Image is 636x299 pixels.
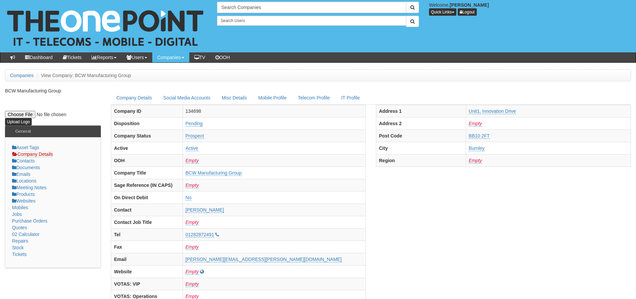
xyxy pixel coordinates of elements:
th: Email [111,253,183,265]
th: Contact Job Title [111,216,183,228]
th: Company Title [111,167,183,179]
a: 01282872491 [186,232,214,238]
th: Tel [111,228,183,241]
a: Tickets [58,52,87,62]
th: Fax [111,241,183,253]
a: OOH [210,52,235,62]
a: Repairs [12,238,28,244]
a: 02 Calculator [12,232,40,237]
a: Empty [469,158,482,164]
th: Company Status [111,129,183,142]
a: Pending [186,121,203,126]
a: Locations [12,178,36,184]
th: Contact [111,204,183,216]
th: Address 2 [376,117,466,129]
a: Prospect [186,133,204,139]
div: Welcome, [424,2,636,16]
a: Companies [152,52,189,62]
a: Empty [186,281,199,287]
th: Active [111,142,183,154]
a: Misc Details [216,91,252,105]
a: Meeting Notes [12,185,46,190]
a: Reports [86,52,122,62]
a: Purchase Orders [12,218,47,224]
a: Empty [186,183,199,188]
a: [PERSON_NAME][EMAIL_ADDRESS][PERSON_NAME][DOMAIN_NAME] [186,257,342,262]
a: Mobile Profile [253,91,292,105]
a: Users [122,52,152,62]
th: Company ID [111,105,183,117]
a: Empty [186,269,199,275]
input: Upload Logo [5,118,32,125]
a: Empty [186,220,199,225]
a: Empty [186,158,199,164]
a: BCW Manufacturing Group [186,170,242,176]
button: Quick Links [429,8,456,16]
a: Mobiles [12,205,28,210]
th: VOTAS: VIP [111,278,183,290]
a: Burnley [469,145,484,151]
input: Search Companies [217,2,406,13]
a: Active [186,145,198,151]
th: City [376,142,466,154]
a: Companies [10,73,34,78]
a: Documents [12,165,40,170]
a: Empty [186,244,199,250]
a: Dashboard [20,52,58,62]
a: Empty [469,121,482,126]
a: IT Profile [336,91,365,105]
a: Social Media Accounts [158,91,216,105]
a: TV [189,52,210,62]
th: Website [111,265,183,278]
a: Company Details [12,151,53,157]
a: Logout [458,8,477,16]
a: Telecom Profile [292,91,335,105]
a: Jobs [12,212,22,217]
a: Products [12,192,35,197]
a: Quotes [12,225,27,230]
th: Region [376,154,466,167]
td: 134698 [183,105,366,117]
a: Websites [12,198,35,204]
a: Unit1, Innovation Drive [469,108,516,114]
th: OOH [111,154,183,167]
li: View Company: BCW Manufacturing Group [35,72,131,79]
a: Company Details [111,91,157,105]
th: On Direct Debit [111,191,183,204]
a: Contacts [12,158,35,164]
a: Tickets [12,252,27,257]
th: Sage Reference (IN CAPS) [111,179,183,191]
th: Disposition [111,117,183,129]
a: Emails [12,172,30,177]
a: No [186,195,192,201]
th: Address 1 [376,105,466,117]
input: Search Users [217,16,406,26]
h3: General [12,126,34,137]
b: [PERSON_NAME] [450,2,489,8]
a: Stock [12,245,24,250]
th: Post Code [376,129,466,142]
a: BB10 2FT [469,133,490,139]
a: Asset Tags [12,145,39,150]
p: BCW Manufacturing Group [5,87,101,94]
a: [PERSON_NAME] [186,207,224,213]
